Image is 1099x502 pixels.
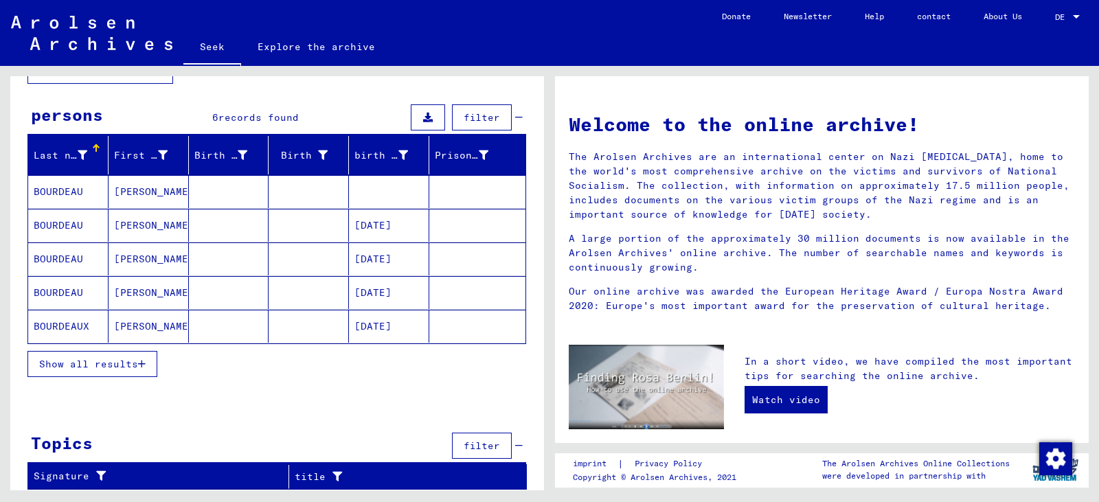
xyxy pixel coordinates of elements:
[745,386,828,413] a: Watch video
[464,111,500,124] font: filter
[1039,442,1072,475] div: Change consent
[354,144,429,166] div: birth date
[114,144,188,166] div: First name
[11,16,172,50] img: Arolsen_neg.svg
[274,144,348,166] div: Birth
[258,41,375,53] font: Explore the archive
[745,355,1072,382] font: In a short video, we have compiled the most important tips for searching the online archive.
[39,65,157,77] font: Archival tree units
[354,320,392,332] font: [DATE]
[618,457,624,470] font: |
[194,149,256,161] font: Birth name
[34,185,83,198] font: BOURDEAU
[429,136,525,174] mat-header-cell: Prisoner #
[569,285,1063,312] font: Our online archive was awarded the European Heritage Award / Europa Nostra Award 2020: Europe's m...
[114,253,194,265] font: [PERSON_NAME]
[218,111,299,124] font: records found
[624,457,718,471] a: Privacy Policy
[635,458,702,468] font: Privacy Policy
[865,11,884,21] font: Help
[984,11,1022,21] font: About Us
[569,345,724,429] img: video.jpg
[31,104,103,125] font: persons
[34,470,89,482] font: Signature
[1039,442,1072,475] img: Change consent
[435,144,509,166] div: Prisoner #
[39,358,138,370] font: Show all results
[784,11,832,21] font: Newsletter
[194,144,269,166] div: Birth name
[295,470,326,483] font: title
[822,470,986,481] font: were developed in partnership with
[114,219,194,231] font: [PERSON_NAME]
[27,351,157,377] button: Show all results
[269,136,349,174] mat-header-cell: Birth
[295,466,510,488] div: title
[34,320,89,332] font: BOURDEAUX
[354,286,392,299] font: [DATE]
[354,219,392,231] font: [DATE]
[354,149,416,161] font: birth date
[452,104,512,130] button: filter
[200,41,225,53] font: Seek
[822,458,1010,468] font: The Arolsen Archives Online Collections
[34,253,83,265] font: BOURDEAU
[569,232,1069,273] font: A large portion of the approximately 30 million documents is now available in the Arolsen Archive...
[34,219,83,231] font: BOURDEAU
[1030,453,1081,487] img: yv_logo.png
[1055,12,1065,22] font: DE
[241,30,392,63] a: Explore the archive
[917,11,951,21] font: contact
[34,149,89,161] font: Last name
[183,30,241,66] a: Seek
[435,149,497,161] font: Prisoner #
[569,112,919,136] font: Welcome to the online archive!
[34,144,108,166] div: Last name
[349,136,429,174] mat-header-cell: birth date
[354,253,392,265] font: [DATE]
[573,472,736,482] font: Copyright © Arolsen Archives, 2021
[752,393,820,406] font: Watch video
[114,286,194,299] font: [PERSON_NAME]
[281,149,312,161] font: Birth
[722,11,751,21] font: Donate
[114,320,194,332] font: [PERSON_NAME]
[212,111,218,124] font: 6
[31,433,93,453] font: Topics
[569,150,1069,220] font: The Arolsen Archives are an international center on Nazi [MEDICAL_DATA], home to the world's most...
[114,185,194,198] font: [PERSON_NAME]
[109,136,189,174] mat-header-cell: First name
[28,136,109,174] mat-header-cell: Last name
[452,433,512,459] button: filter
[189,136,269,174] mat-header-cell: Birth name
[573,457,618,471] a: imprint
[573,458,607,468] font: imprint
[464,440,500,452] font: filter
[34,286,83,299] font: BOURDEAU
[34,466,288,488] div: Signature
[114,149,176,161] font: First name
